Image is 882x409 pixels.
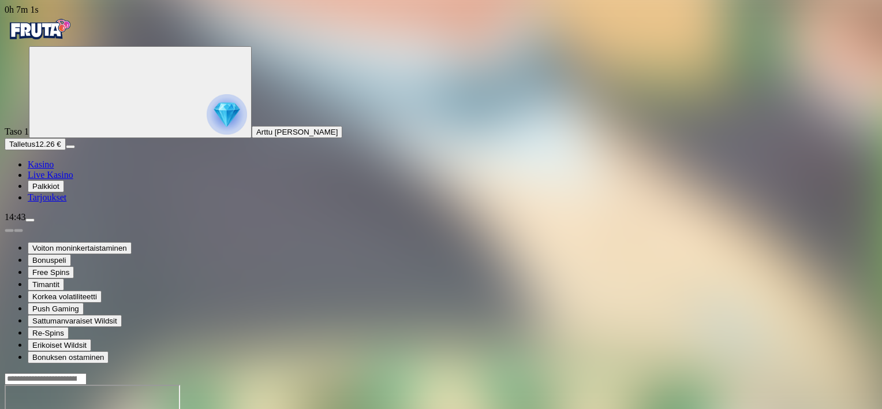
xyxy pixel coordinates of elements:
button: Arttu [PERSON_NAME] [252,126,342,138]
button: Re-Spins [28,327,69,339]
button: menu [25,218,35,222]
button: Talletusplus icon12.26 € [5,138,66,150]
span: 14:43 [5,212,25,222]
img: reward progress [207,94,247,135]
a: diamond iconKasino [28,159,54,169]
span: 12.26 € [35,140,61,148]
span: Bonuksen ostaminen [32,353,104,362]
span: Re-Spins [32,329,64,337]
span: Voiton moninkertaistaminen [32,244,127,252]
button: Korkea volatiliteetti [28,291,102,303]
button: Bonuksen ostaminen [28,351,109,363]
button: next slide [14,229,23,232]
span: Erikoiset Wildsit [32,341,87,349]
span: Kasino [28,159,54,169]
button: reward iconPalkkiot [28,180,64,192]
button: Voiton moninkertaistaminen [28,242,132,254]
nav: Primary [5,15,877,203]
span: Sattumanvaraiset Wildsit [32,317,117,325]
span: Free Spins [32,268,69,277]
span: Talletus [9,140,35,148]
button: reward progress [29,46,252,138]
span: Korkea volatiliteetti [32,292,97,301]
img: Fruta [5,15,74,44]
button: Sattumanvaraiset Wildsit [28,315,122,327]
span: Palkkiot [32,182,59,191]
button: menu [66,145,75,148]
button: Bonuspeli [28,254,71,266]
span: Live Kasino [28,170,73,180]
button: Erikoiset Wildsit [28,339,91,351]
span: Timantit [32,280,59,289]
button: Timantit [28,278,64,291]
button: Push Gaming [28,303,84,315]
span: Bonuspeli [32,256,66,265]
a: poker-chip iconLive Kasino [28,170,73,180]
span: Tarjoukset [28,192,66,202]
input: Search [5,373,87,385]
span: user session time [5,5,39,14]
button: prev slide [5,229,14,232]
a: gift-inverted iconTarjoukset [28,192,66,202]
span: Push Gaming [32,304,79,313]
span: Arttu [PERSON_NAME] [256,128,338,136]
span: Taso 1 [5,127,29,136]
a: Fruta [5,36,74,46]
button: Free Spins [28,266,74,278]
